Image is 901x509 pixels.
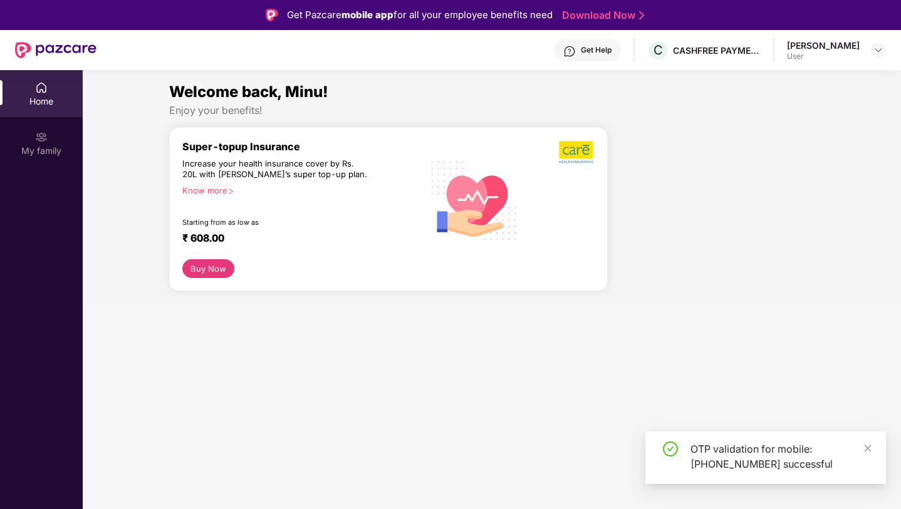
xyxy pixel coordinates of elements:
[559,140,595,164] img: b5dec4f62d2307b9de63beb79f102df3.png
[873,45,883,55] img: svg+xml;base64,PHN2ZyBpZD0iRHJvcGRvd24tMzJ4MzIiIHhtbG5zPSJodHRwOi8vd3d3LnczLm9yZy8yMDAwL3N2ZyIgd2...
[266,9,278,21] img: Logo
[581,45,612,55] div: Get Help
[182,259,234,278] button: Buy Now
[562,9,640,22] a: Download Now
[169,104,815,117] div: Enjoy your benefits!
[654,43,663,58] span: C
[663,441,678,456] span: check-circle
[169,83,328,101] span: Welcome back, Minu!
[182,218,370,227] div: Starting from as low as
[639,9,644,22] img: Stroke
[35,81,48,94] img: svg+xml;base64,PHN2ZyBpZD0iSG9tZSIgeG1sbnM9Imh0dHA6Ly93d3cudzMub3JnLzIwMDAvc3ZnIiB3aWR0aD0iMjAiIG...
[690,441,871,471] div: OTP validation for mobile: [PHONE_NUMBER] successful
[287,8,553,23] div: Get Pazcare for all your employee benefits need
[35,131,48,143] img: svg+xml;base64,PHN2ZyB3aWR0aD0iMjAiIGhlaWdodD0iMjAiIHZpZXdCb3g9IjAgMCAyMCAyMCIgZmlsbD0ibm9uZSIgeG...
[673,44,761,56] div: CASHFREE PAYMENTS INDIA PVT. LTD.
[563,45,576,58] img: svg+xml;base64,PHN2ZyBpZD0iSGVscC0zMngzMiIgeG1sbnM9Imh0dHA6Ly93d3cudzMub3JnLzIwMDAvc3ZnIiB3aWR0aD...
[182,140,423,153] div: Super-topup Insurance
[227,188,234,195] span: right
[182,185,415,194] div: Know more
[787,51,860,61] div: User
[423,147,526,252] img: svg+xml;base64,PHN2ZyB4bWxucz0iaHR0cDovL3d3dy53My5vcmcvMjAwMC9zdmciIHhtbG5zOnhsaW5rPSJodHRwOi8vd3...
[182,158,369,180] div: Increase your health insurance cover by Rs. 20L with [PERSON_NAME]’s super top-up plan.
[15,42,96,58] img: New Pazcare Logo
[787,39,860,51] div: [PERSON_NAME]
[863,444,872,453] span: close
[341,9,393,21] strong: mobile app
[182,232,410,247] div: ₹ 608.00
